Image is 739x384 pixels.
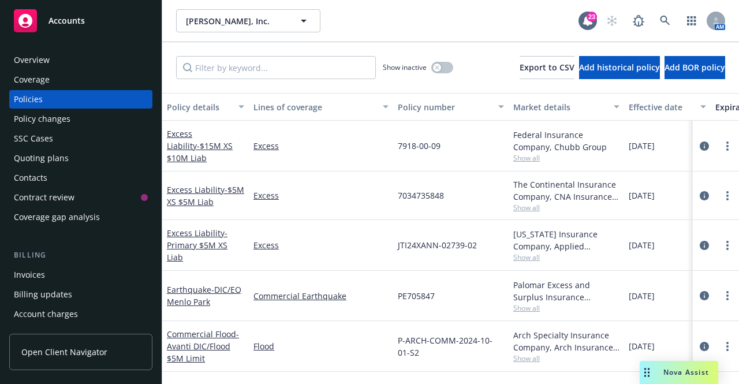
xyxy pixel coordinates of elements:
a: Accounts [9,5,152,37]
span: - DIC/EQ Menlo Park [167,284,241,307]
a: more [721,289,734,303]
a: Start snowing [600,9,624,32]
span: [DATE] [629,290,655,302]
div: Contacts [14,169,47,187]
a: circleInformation [697,340,711,353]
a: Excess Liability [167,228,227,263]
a: Excess [253,239,389,251]
div: Policies [14,90,43,109]
a: Search [654,9,677,32]
a: Report a Bug [627,9,650,32]
span: Export to CSV [520,62,574,73]
a: Excess [253,189,389,202]
a: Coverage gap analysis [9,208,152,226]
div: [US_STATE] Insurance Company, Applied Underwriters, Amwins [513,228,619,252]
a: Policy changes [9,110,152,128]
span: [DATE] [629,340,655,352]
div: Contract review [14,188,74,207]
div: Overview [14,51,50,69]
input: Filter by keyword... [176,56,376,79]
button: Add BOR policy [665,56,725,79]
div: SSC Cases [14,129,53,148]
span: Add BOR policy [665,62,725,73]
a: Coverage [9,70,152,89]
div: Policy details [167,101,232,113]
button: Nova Assist [640,361,718,384]
a: Excess [253,140,389,152]
div: Lines of coverage [253,101,376,113]
a: Contract review [9,188,152,207]
span: PE705847 [398,290,435,302]
a: circleInformation [697,189,711,203]
span: - Avanti DIC/Flood $5M Limit [167,329,239,364]
div: Billing [9,249,152,261]
span: Nova Assist [663,367,709,377]
span: JTI24XANN-02739-02 [398,239,477,251]
span: 7918-00-09 [398,140,441,152]
span: 7034735848 [398,189,444,202]
a: more [721,139,734,153]
a: circleInformation [697,238,711,252]
div: Drag to move [640,361,654,384]
span: Show all [513,303,619,313]
a: Earthquake [167,284,241,307]
span: Show inactive [383,62,427,72]
span: - $5M XS $5M Liab [167,184,244,207]
div: Account charges [14,305,78,323]
div: Policy changes [14,110,70,128]
span: Show all [513,353,619,363]
span: - $15M XS $10M Liab [167,140,233,163]
span: P-ARCH-COMM-2024-10-01-S2 [398,334,504,359]
button: Effective date [624,93,711,121]
a: more [721,189,734,203]
button: Add historical policy [579,56,660,79]
button: Policy number [393,93,509,121]
a: circleInformation [697,289,711,303]
span: Add historical policy [579,62,660,73]
a: circleInformation [697,139,711,153]
a: Account charges [9,305,152,323]
button: Lines of coverage [249,93,393,121]
div: Billing updates [14,285,72,304]
div: Palomar Excess and Surplus Insurance Company, [GEOGRAPHIC_DATA], Amwins [513,279,619,303]
a: Billing updates [9,285,152,304]
div: The Continental Insurance Company, CNA Insurance, Amwins [513,178,619,203]
a: Policies [9,90,152,109]
div: Quoting plans [14,149,69,167]
span: - Primary $5M XS Liab [167,228,227,263]
span: Show all [513,153,619,163]
span: Show all [513,203,619,212]
div: 23 [587,12,597,22]
div: Federal Insurance Company, Chubb Group [513,129,619,153]
div: Market details [513,101,607,113]
button: Market details [509,93,624,121]
span: [DATE] [629,239,655,251]
a: more [721,238,734,252]
a: Overview [9,51,152,69]
span: [DATE] [629,189,655,202]
a: Excess Liability [167,184,244,207]
div: Invoices [14,266,45,284]
span: Accounts [48,16,85,25]
div: Policy number [398,101,491,113]
span: [PERSON_NAME], Inc. [186,15,286,27]
button: Export to CSV [520,56,574,79]
a: Invoices [9,266,152,284]
span: [DATE] [629,140,655,152]
a: SSC Cases [9,129,152,148]
div: Arch Specialty Insurance Company, Arch Insurance Company, Amwins [513,329,619,353]
a: Excess Liability [167,128,233,163]
a: Contacts [9,169,152,187]
div: Coverage gap analysis [14,208,100,226]
div: Coverage [14,70,50,89]
a: more [721,340,734,353]
a: Commercial Flood [167,329,239,364]
a: Flood [253,340,389,352]
a: Commercial Earthquake [253,290,389,302]
button: [PERSON_NAME], Inc. [176,9,320,32]
div: Effective date [629,101,693,113]
a: Switch app [680,9,703,32]
span: Open Client Navigator [21,346,107,358]
button: Policy details [162,93,249,121]
a: Quoting plans [9,149,152,167]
